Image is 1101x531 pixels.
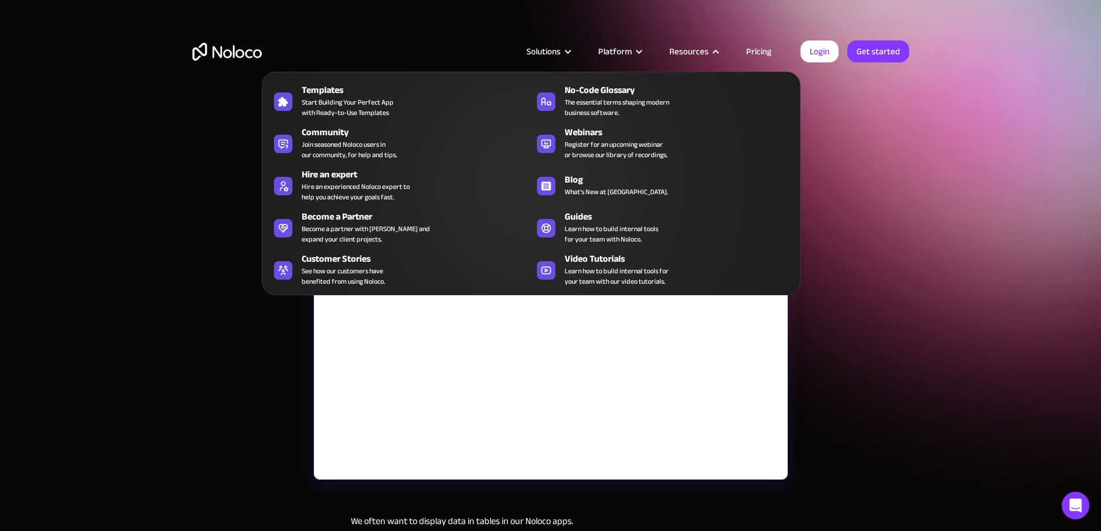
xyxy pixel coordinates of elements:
[847,40,909,62] a: Get started
[565,252,799,266] div: Video Tutorials
[565,173,799,187] div: Blog
[565,210,799,224] div: Guides
[531,123,794,162] a: WebinarsRegister for an upcoming webinaror browse our library of recordings.
[1062,492,1089,519] div: Open Intercom Messenger
[512,44,584,59] div: Solutions
[655,44,732,59] div: Resources
[565,187,668,197] span: What's New at [GEOGRAPHIC_DATA].
[527,44,561,59] div: Solutions
[598,44,632,59] div: Platform
[351,514,751,528] p: We often want to display data in tables in our Noloco apps.
[302,168,536,181] div: Hire an expert
[302,97,394,118] span: Start Building Your Perfect App with Ready-to-Use Templates
[565,266,669,287] span: Learn how to build internal tools for your team with our video tutorials.
[584,44,655,59] div: Platform
[302,125,536,139] div: Community
[302,83,536,97] div: Templates
[531,81,794,120] a: No-Code GlossaryThe essential terms shaping modernbusiness software.
[531,250,794,289] a: Video TutorialsLearn how to build internal tools foryour team with our video tutorials.
[302,252,536,266] div: Customer Stories
[565,97,669,118] span: The essential terms shaping modern business software.
[268,123,531,162] a: CommunityJoin seasoned Noloco users inour community, for help and tips.
[302,181,410,202] div: Hire an experienced Noloco expert to help you achieve your goals fast.
[302,266,385,287] span: See how our customers have benefited from using Noloco.
[565,139,668,160] span: Register for an upcoming webinar or browse our library of recordings.
[268,207,531,247] a: Become a PartnerBecome a partner with [PERSON_NAME] andexpand your client projects.
[268,250,531,289] a: Customer StoriesSee how our customers havebenefited from using Noloco.
[732,44,786,59] a: Pricing
[192,43,262,61] a: home
[302,210,536,224] div: Become a Partner
[268,81,531,120] a: TemplatesStart Building Your Perfect Appwith Ready-to-Use Templates
[565,224,658,244] span: Learn how to build internal tools for your team with Noloco.
[669,44,709,59] div: Resources
[531,207,794,247] a: GuidesLearn how to build internal toolsfor your team with Noloco.
[302,139,397,160] span: Join seasoned Noloco users in our community, for help and tips.
[800,40,839,62] a: Login
[531,165,794,205] a: BlogWhat's New at [GEOGRAPHIC_DATA].
[302,224,430,244] div: Become a partner with [PERSON_NAME] and expand your client projects.
[565,125,799,139] div: Webinars
[314,214,787,479] iframe: YouTube embed
[262,55,800,295] nav: Resources
[565,83,799,97] div: No-Code Glossary
[268,165,531,205] a: Hire an expertHire an experienced Noloco expert tohelp you achieve your goals fast.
